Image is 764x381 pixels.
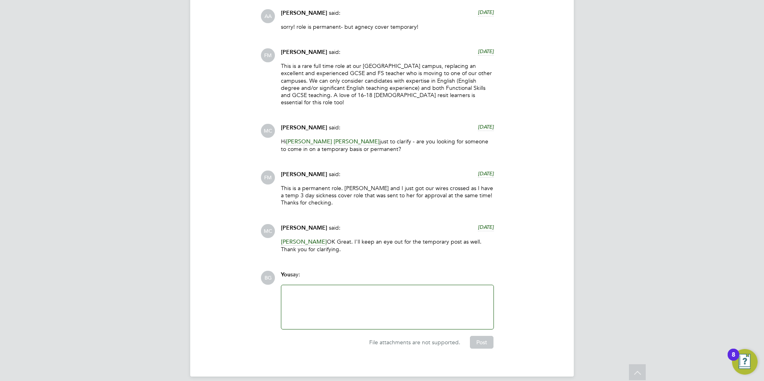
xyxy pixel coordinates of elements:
p: Hi just to clarify - are you looking for someone to come in on a temporary basis or permanent? [281,138,494,152]
span: [PERSON_NAME] [334,138,380,145]
span: AA [261,9,275,23]
span: [PERSON_NAME] [281,124,327,131]
span: [DATE] [478,9,494,16]
span: [PERSON_NAME] [281,224,327,231]
button: Post [470,336,493,349]
div: 8 [732,355,735,365]
span: FM [261,171,275,185]
span: [PERSON_NAME] [281,49,327,56]
span: said: [329,224,340,231]
span: [DATE] [478,48,494,55]
span: said: [329,124,340,131]
span: said: [329,48,340,56]
span: FM [261,48,275,62]
span: MC [261,224,275,238]
span: [DATE] [478,123,494,130]
span: [DATE] [478,170,494,177]
span: [DATE] [478,224,494,230]
span: said: [329,9,340,16]
button: Open Resource Center, 8 new notifications [732,349,758,375]
div: say: [281,271,494,285]
span: You [281,271,290,278]
span: [PERSON_NAME] [281,171,327,178]
p: sorry! role is permanent- but agnecy cover temporary! [281,23,494,30]
span: said: [329,171,340,178]
p: This is a rare full time role at our [GEOGRAPHIC_DATA] campus, replacing an excellent and experie... [281,62,494,106]
span: [PERSON_NAME] [281,10,327,16]
span: File attachments are not supported. [369,339,460,346]
span: MC [261,124,275,138]
p: OK Great. I'll keep an eye out for the temporary post as well. Thank you for clarifying. [281,238,494,252]
p: This is a permanent role. [PERSON_NAME] and I just got our wires crossed as I have a temp 3 day s... [281,185,494,206]
span: BG [261,271,275,285]
span: [PERSON_NAME] [286,138,332,145]
span: [PERSON_NAME] [281,238,327,246]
